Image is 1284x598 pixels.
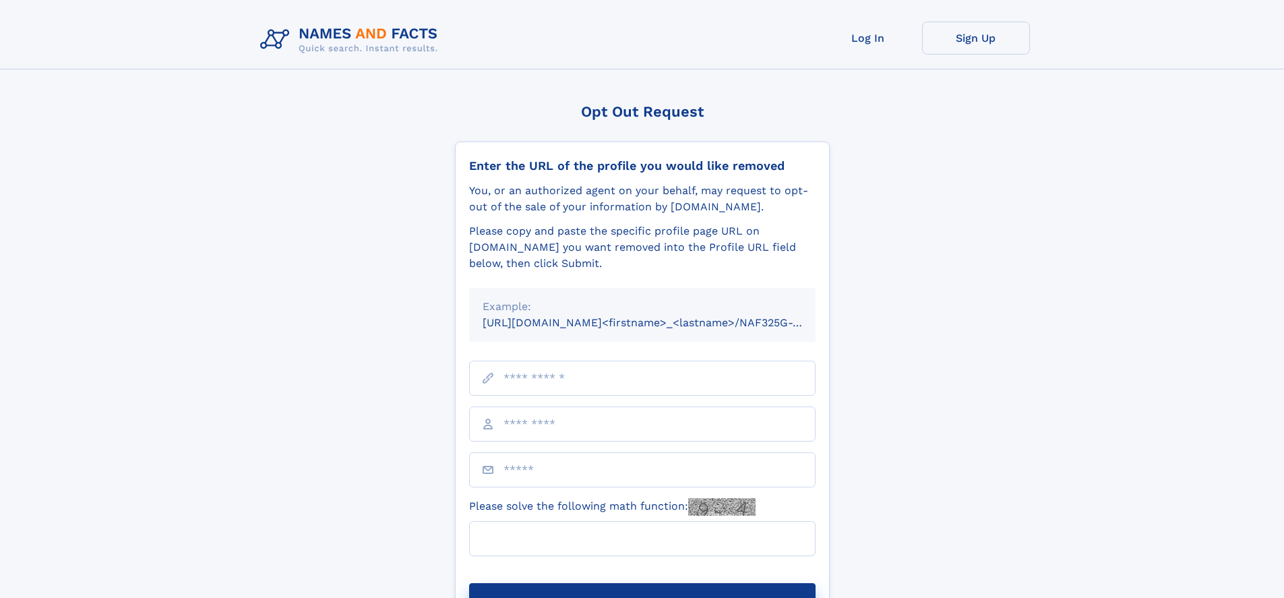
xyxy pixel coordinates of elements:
[814,22,922,55] a: Log In
[469,183,816,215] div: You, or an authorized agent on your behalf, may request to opt-out of the sale of your informatio...
[483,299,802,315] div: Example:
[255,22,449,58] img: Logo Names and Facts
[469,158,816,173] div: Enter the URL of the profile you would like removed
[922,22,1030,55] a: Sign Up
[469,223,816,272] div: Please copy and paste the specific profile page URL on [DOMAIN_NAME] you want removed into the Pr...
[469,498,756,516] label: Please solve the following math function:
[455,103,830,120] div: Opt Out Request
[483,316,841,329] small: [URL][DOMAIN_NAME]<firstname>_<lastname>/NAF325G-xxxxxxxx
